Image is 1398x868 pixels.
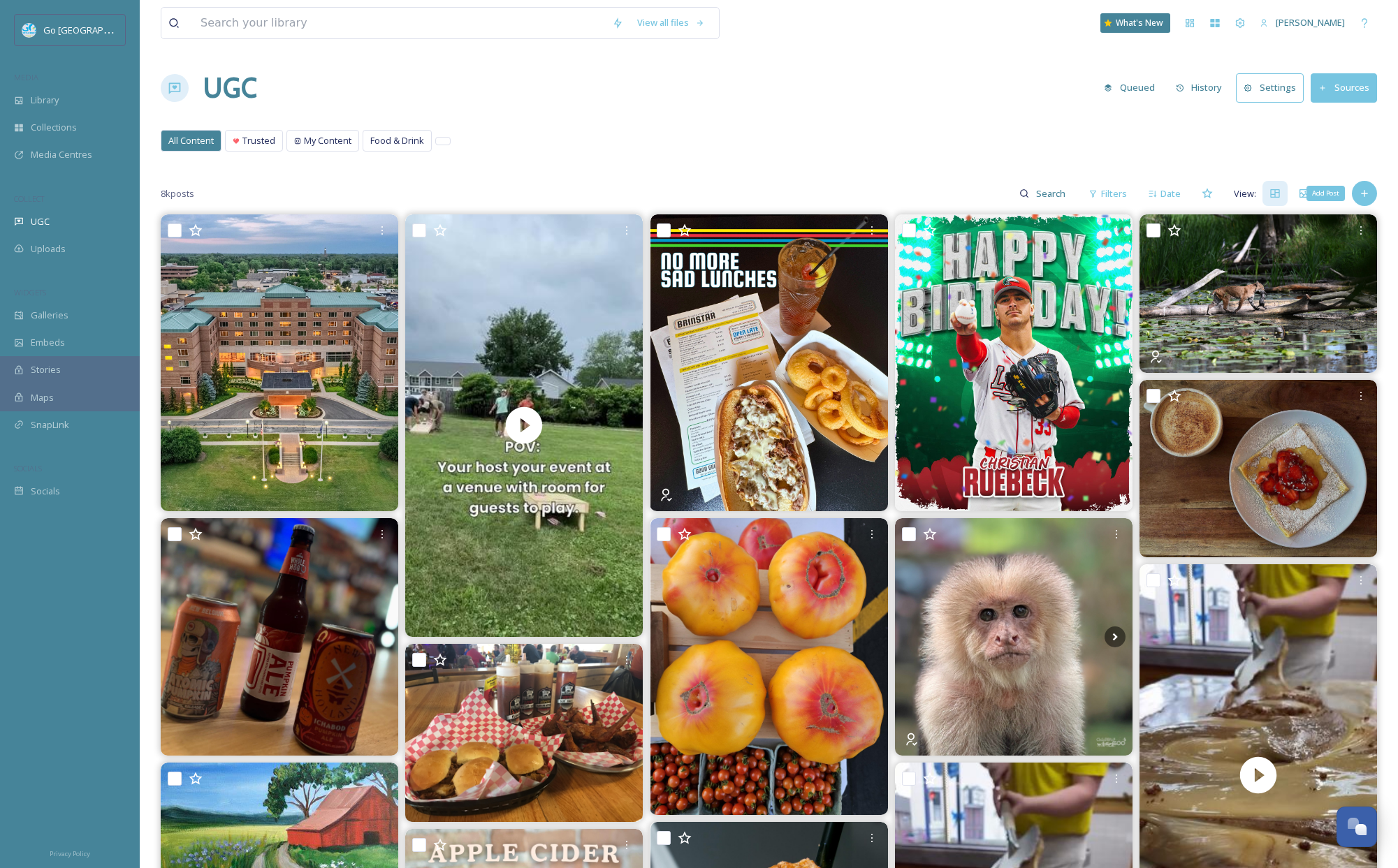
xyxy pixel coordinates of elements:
[1337,807,1377,847] button: Open Chat
[1169,74,1237,101] a: History
[168,134,214,147] span: All Content
[194,8,605,38] input: Search your library
[1029,179,1075,207] input: Search
[161,518,398,756] img: Tis’ the season here at the_diamondjims Just got in the Pumpkin Ale from #wholehogbrewery, The Ic...
[31,391,54,404] span: Maps
[895,518,1133,756] img: Happy #WorldBeardDay which of our bearded animals do you think is rockin' the best goatee?? (pun ...
[1101,187,1127,200] span: Filters
[50,844,90,861] a: Privacy Policy
[1236,73,1304,102] button: Settings
[1139,380,1377,557] img: We’ve set the table for you! And we’re continuing our Happy Hour deals!!! 20% off crêpes & 50% of...
[370,134,424,147] span: Food & Drink
[1100,13,1170,33] a: What's New
[14,463,42,473] span: SOCIALS
[650,214,888,511] img: We’re here to brighten your day with fresh, satisfying eats that hit the spot. 🍔🥗🍟 #MidlandRestau...
[31,215,50,228] span: UGC
[304,134,351,147] span: My Content
[14,72,38,82] span: MEDIA
[405,644,643,822] img: Which is your favorite Wing Wednesday meal? Pulled Pork sliders or Jumbo Wings???
[1139,214,1377,373] img: CNC's Visitor Center will be closed tomorrow (9/4) due to an all staff training event. Trails and...
[1311,73,1377,102] button: Sources
[1306,186,1345,201] div: Add Post
[31,94,59,107] span: Library
[203,67,257,109] a: UGC
[31,242,66,256] span: Uploads
[14,287,46,297] span: WIDGETS
[31,121,77,134] span: Collections
[1160,187,1181,200] span: Date
[50,849,90,858] span: Privacy Policy
[31,148,92,161] span: Media Centres
[31,309,68,322] span: Galleries
[1234,187,1256,200] span: View:
[895,214,1133,511] img: Happy Birthday, Christian! 🥳
[650,518,888,815] img: Thanks for another great market day!!! See you Saturday, Midland!! Rain or shine
[242,134,275,147] span: Trusted
[1253,9,1352,36] a: [PERSON_NAME]
[161,187,194,200] span: 8k posts
[1169,74,1230,101] button: History
[43,23,147,36] span: Go [GEOGRAPHIC_DATA]
[1276,16,1345,29] span: [PERSON_NAME]
[31,336,65,349] span: Embeds
[161,214,398,511] img: Behind our doors, discover the perfect balance of comfort, luxury, and convenience. Whether you’r...
[630,9,712,36] a: View all files
[31,418,69,432] span: SnapLink
[14,193,44,204] span: COLLECT
[22,23,36,37] img: GoGreatLogo_MISkies_RegionalTrails%20%281%29.png
[31,485,60,498] span: Socials
[31,363,61,376] span: Stories
[405,214,643,636] video: From cornhole to croquet, we've got the outdoor space for your guests to have fun together. What'...
[1236,73,1311,102] a: Settings
[1097,74,1162,101] button: Queued
[405,214,643,636] img: thumbnail
[1097,74,1169,101] a: Queued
